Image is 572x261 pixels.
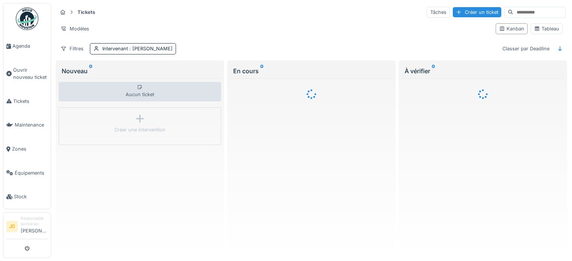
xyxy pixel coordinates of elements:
a: Ouvrir nouveau ticket [3,58,51,89]
div: Kanban [499,25,524,32]
li: [PERSON_NAME] [21,216,48,237]
div: Responsable technicien [21,216,48,227]
li: JD [6,221,18,232]
sup: 0 [432,66,435,75]
div: Créer une intervention [114,126,165,133]
div: À vérifier [405,66,561,75]
span: Maintenance [15,121,48,128]
a: Maintenance [3,113,51,137]
div: Tableau [534,25,559,32]
div: Intervenant [102,45,173,52]
a: Stock [3,185,51,209]
span: : [PERSON_NAME] [128,46,173,51]
span: Stock [14,193,48,200]
div: Modèles [57,23,93,34]
a: Agenda [3,34,51,58]
span: Agenda [12,42,48,50]
strong: Tickets [74,9,98,16]
div: Filtres [57,43,87,54]
img: Badge_color-CXgf-gQk.svg [16,8,38,30]
div: Créer un ticket [453,7,501,17]
a: JD Responsable technicien[PERSON_NAME] [6,216,48,239]
div: Tâches [427,7,450,18]
span: Équipements [15,169,48,177]
sup: 0 [89,66,93,75]
div: Aucun ticket [59,82,221,101]
div: En cours [233,66,390,75]
span: Zones [12,145,48,152]
a: Zones [3,137,51,161]
div: Nouveau [62,66,218,75]
span: Tickets [13,98,48,105]
a: Équipements [3,161,51,185]
a: Tickets [3,89,51,113]
div: Classer par Deadline [499,43,553,54]
span: Ouvrir nouveau ticket [13,66,48,81]
sup: 0 [260,66,264,75]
